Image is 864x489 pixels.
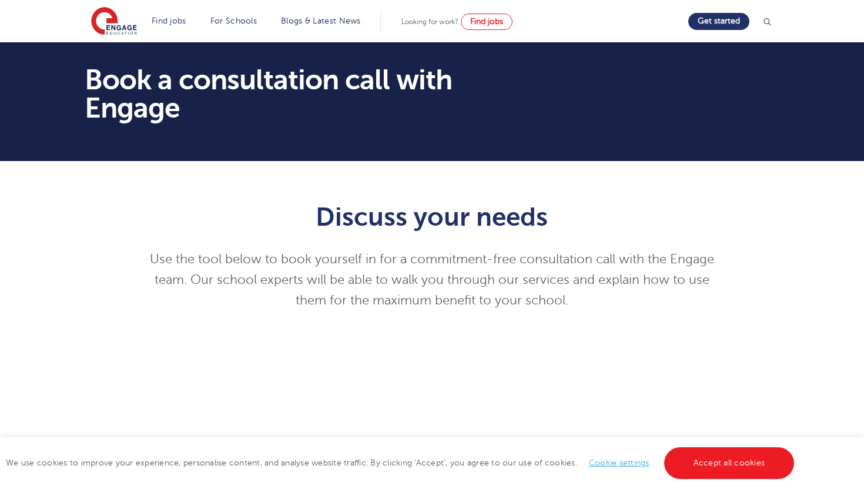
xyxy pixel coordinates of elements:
h1: Discuss your needs [144,202,721,232]
h1: Book a consultation call with Engage [85,66,542,122]
a: Find jobs [461,14,513,30]
a: For Schools [210,16,257,25]
img: Engage Education [91,7,137,36]
a: Cookie settings [589,458,649,467]
a: Blogs & Latest News [281,16,361,25]
a: Get started [688,13,749,30]
span: Find jobs [470,17,503,26]
a: Find jobs [152,16,186,25]
a: Accept all cookies [664,447,795,479]
span: We use cookies to improve your experience, personalise content, and analyse website traffic. By c... [6,458,797,467]
span: Looking for work? [401,18,458,26]
p: Use the tool below to book yourself in for a commitment-free consultation call with the Engage te... [144,249,721,311]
